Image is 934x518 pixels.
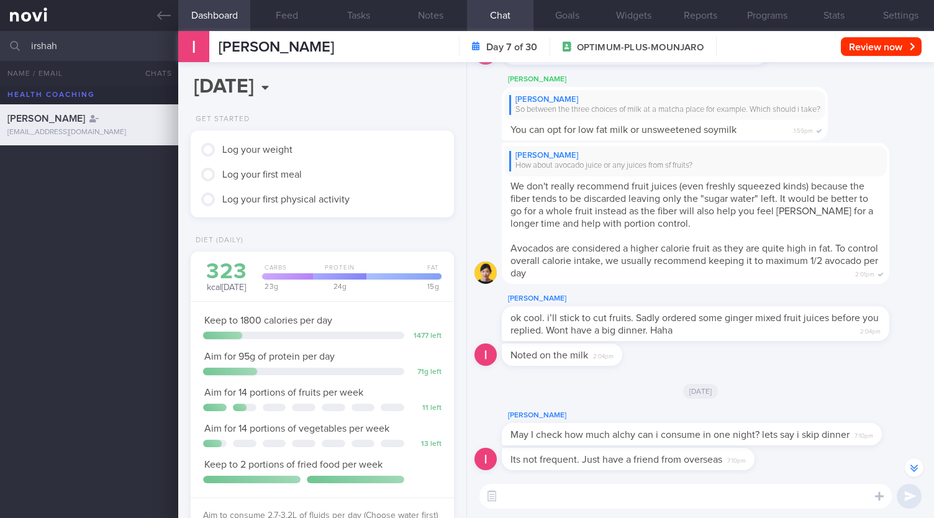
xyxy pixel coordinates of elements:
div: Diet (Daily) [191,236,243,245]
div: [PERSON_NAME] [502,291,927,306]
div: [PERSON_NAME] [502,408,919,423]
div: 1477 left [410,332,442,341]
span: Aim for 95g of protein per day [204,352,335,361]
div: 15 g [363,283,442,290]
span: Avocados are considered a higher calorie fruit as they are quite high in fat. To control overall ... [510,243,878,278]
span: 7:10pm [727,453,746,465]
span: 7:10pm [855,429,873,440]
button: Chats [129,61,178,86]
div: [PERSON_NAME] [509,95,820,105]
span: Aim for 14 portions of fruits per week [204,388,363,398]
span: Keep to 2 portions of fried food per week [204,460,383,470]
div: So between the three choices of milk at a matcha place for example. Which should i take? [509,105,820,115]
span: You can opt for low fat milk or unsweetened soymilk [510,125,737,135]
div: [EMAIL_ADDRESS][DOMAIN_NAME] [7,128,171,137]
span: Aim for 14 portions of vegetables per week [204,424,389,434]
span: Keep to 1800 calories per day [204,316,332,325]
button: Review now [841,37,922,56]
span: [DATE] [683,384,719,399]
span: 2:01pm [855,267,874,279]
div: 71 g left [410,368,442,377]
span: May I check how much alchy can i consume in one night? lets say i skip dinner [510,430,850,440]
div: Get Started [191,115,250,124]
span: 2:04pm [593,349,614,361]
div: 24 g [309,283,366,290]
span: [PERSON_NAME] [7,114,85,124]
span: 2:04pm [860,324,881,336]
div: How about avocado juice or any juices from sf fruits? [509,161,882,171]
div: kcal [DATE] [203,261,250,294]
span: Its not frequent. Just have a friend from overseas [510,455,722,465]
span: 1:59pm [794,124,813,135]
div: [PERSON_NAME] [502,72,865,87]
span: [PERSON_NAME] [219,40,334,55]
span: OPTIMUM-PLUS-MOUNJARO [577,42,704,54]
div: 11 left [410,404,442,413]
div: Carbs [258,264,313,279]
div: 323 [203,261,250,283]
div: 13 left [410,440,442,449]
div: Fat [363,264,442,279]
span: Noted on the milk [510,350,588,360]
strong: Day 7 of 30 [486,41,537,53]
div: 23 g [258,283,313,290]
span: We don't really recommend fruit juices (even freshly squeezed kinds) because the fiber tends to b... [510,181,873,229]
div: [PERSON_NAME] [509,151,882,161]
div: Protein [309,264,366,279]
span: ok cool. i’ll stick to cut fruits. Sadly ordered some ginger mixed fruit juices before you replie... [510,313,879,335]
